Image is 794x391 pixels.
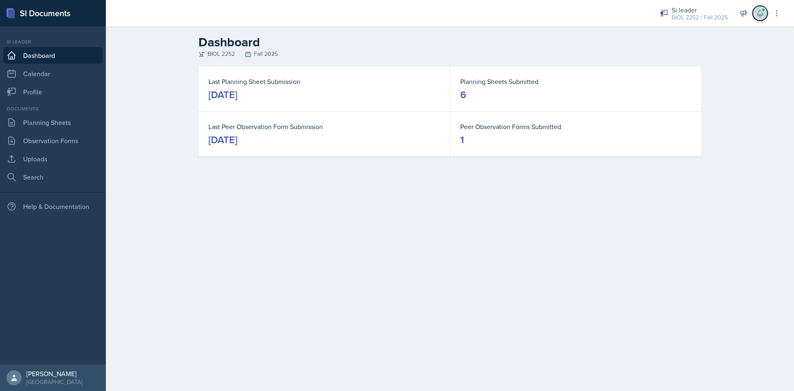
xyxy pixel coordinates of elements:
div: 6 [460,88,466,101]
a: Observation Forms [3,132,103,149]
h2: Dashboard [198,35,701,50]
a: Planning Sheets [3,114,103,131]
div: Si leader [3,38,103,46]
div: Documents [3,105,103,113]
a: Dashboard [3,47,103,64]
a: Calendar [3,65,103,82]
div: [DATE] [208,133,237,146]
dt: Last Planning Sheet Submission [208,77,440,86]
dt: Last Peer Observation Form Submission [208,122,440,132]
div: Si leader [672,5,728,15]
a: Profile [3,84,103,100]
a: Uploads [3,151,103,167]
div: Help & Documentation [3,198,103,215]
div: [PERSON_NAME] [26,369,82,378]
div: [GEOGRAPHIC_DATA] [26,378,82,386]
dt: Planning Sheets Submitted [460,77,691,86]
div: BIOL 2252 / Fall 2025 [672,13,728,22]
a: Search [3,169,103,185]
div: 1 [460,133,464,146]
dt: Peer Observation Forms Submitted [460,122,691,132]
div: BIOL 2252 Fall 2025 [198,50,701,58]
div: [DATE] [208,88,237,101]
